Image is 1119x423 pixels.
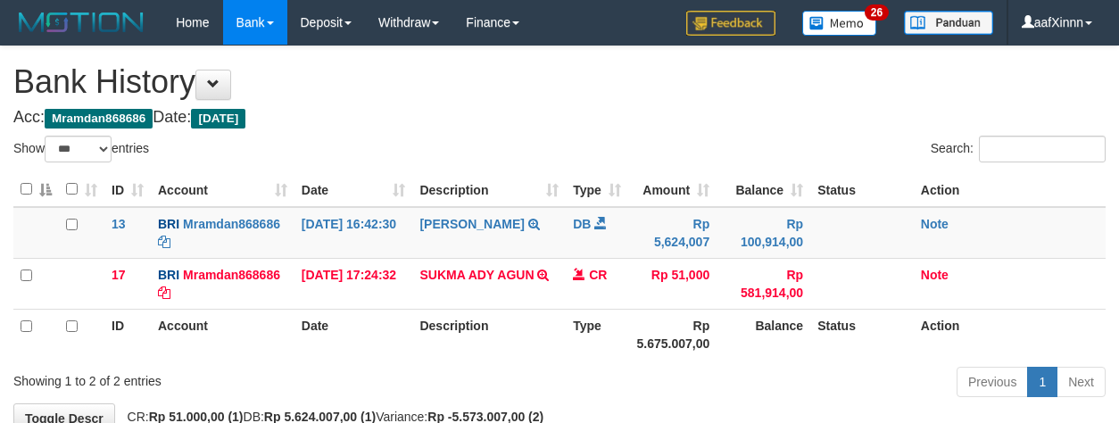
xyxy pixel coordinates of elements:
[158,286,170,300] a: Copy Mramdan868686 to clipboard
[957,367,1028,397] a: Previous
[904,11,993,35] img: panduan.png
[717,309,810,360] th: Balance
[112,217,126,231] span: 13
[158,268,179,282] span: BRI
[104,309,151,360] th: ID
[1027,367,1057,397] a: 1
[112,268,126,282] span: 17
[191,109,245,129] span: [DATE]
[59,172,104,207] th: : activate to sort column ascending
[13,109,1106,127] h4: Acc: Date:
[419,217,524,231] a: [PERSON_NAME]
[628,258,717,309] td: Rp 51,000
[802,11,877,36] img: Button%20Memo.svg
[566,309,628,360] th: Type
[810,172,914,207] th: Status
[151,309,294,360] th: Account
[13,172,59,207] th: : activate to sort column descending
[183,217,280,231] a: Mramdan868686
[686,11,775,36] img: Feedback.jpg
[566,172,628,207] th: Type: activate to sort column ascending
[183,268,280,282] a: Mramdan868686
[1057,367,1106,397] a: Next
[628,172,717,207] th: Amount: activate to sort column ascending
[628,309,717,360] th: Rp 5.675.007,00
[13,9,149,36] img: MOTION_logo.png
[412,309,566,360] th: Description
[810,309,914,360] th: Status
[294,172,413,207] th: Date: activate to sort column ascending
[931,136,1106,162] label: Search:
[914,309,1106,360] th: Action
[717,172,810,207] th: Balance: activate to sort column ascending
[865,4,889,21] span: 26
[294,207,413,259] td: [DATE] 16:42:30
[921,217,949,231] a: Note
[104,172,151,207] th: ID: activate to sort column ascending
[921,268,949,282] a: Note
[589,268,607,282] span: CR
[13,365,453,390] div: Showing 1 to 2 of 2 entries
[151,172,294,207] th: Account: activate to sort column ascending
[979,136,1106,162] input: Search:
[158,235,170,249] a: Copy Mramdan868686 to clipboard
[573,217,591,231] span: DB
[13,64,1106,100] h1: Bank History
[45,109,153,129] span: Mramdan868686
[628,207,717,259] td: Rp 5,624,007
[717,258,810,309] td: Rp 581,914,00
[158,217,179,231] span: BRI
[13,136,149,162] label: Show entries
[294,309,413,360] th: Date
[914,172,1106,207] th: Action
[45,136,112,162] select: Showentries
[717,207,810,259] td: Rp 100,914,00
[294,258,413,309] td: [DATE] 17:24:32
[419,268,534,282] a: SUKMA ADY AGUN
[412,172,566,207] th: Description: activate to sort column ascending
